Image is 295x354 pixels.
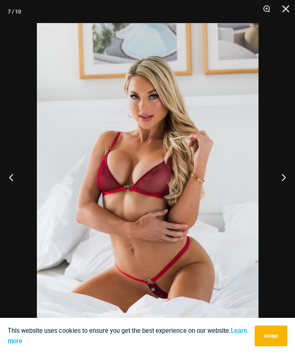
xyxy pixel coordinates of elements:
[255,326,287,346] button: Accept
[266,158,295,196] button: Next
[8,326,249,346] p: This website uses cookies to ensure you get the best experience on our website.
[8,327,247,345] a: Learn more
[8,6,21,17] div: 7 / 10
